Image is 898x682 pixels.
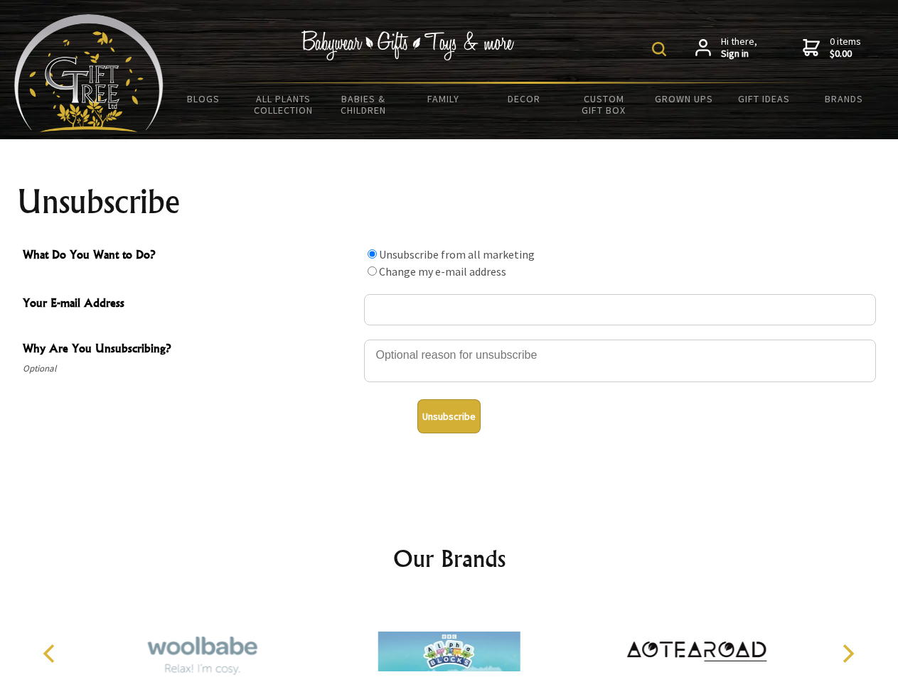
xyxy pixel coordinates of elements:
[830,48,861,60] strong: $0.00
[164,84,244,114] a: BLOGS
[301,31,515,60] img: Babywear - Gifts - Toys & more
[379,247,535,261] label: Unsubscribe from all marketing
[23,340,357,360] span: Why Are You Unsubscribing?
[564,84,644,125] a: Custom Gift Box
[244,84,324,125] a: All Plants Collection
[324,84,404,125] a: Babies & Children
[368,249,377,259] input: What Do You Want to Do?
[17,185,882,219] h1: Unsubscribe
[36,638,67,669] button: Previous
[417,399,481,433] button: Unsubscribe
[652,42,666,56] img: product search
[721,36,757,60] span: Hi there,
[23,360,357,377] span: Optional
[721,48,757,60] strong: Sign in
[695,36,757,60] a: Hi there,Sign in
[23,246,357,266] span: What Do You Want to Do?
[404,84,484,114] a: Family
[724,84,804,114] a: Gift Ideas
[23,294,357,315] span: Your E-mail Address
[28,541,870,575] h2: Our Brands
[14,14,164,132] img: Babyware - Gifts - Toys and more...
[364,294,876,325] input: Your E-mail Address
[832,638,863,669] button: Next
[643,84,724,114] a: Grown Ups
[379,264,506,278] label: Change my e-mail address
[483,84,564,114] a: Decor
[830,35,861,60] span: 0 items
[368,266,377,276] input: What Do You Want to Do?
[803,36,861,60] a: 0 items$0.00
[804,84,884,114] a: Brands
[364,340,876,382] textarea: Why Are You Unsubscribing?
